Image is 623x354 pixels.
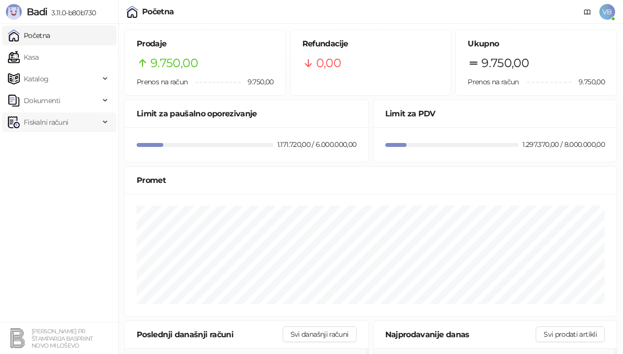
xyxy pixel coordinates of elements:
div: Limit za paušalno oporezivanje [137,107,357,120]
span: 9.750,00 [572,76,605,87]
span: Dokumenti [24,91,60,110]
span: 0,00 [316,54,341,72]
div: Poslednji današnji računi [137,328,283,341]
img: Logo [6,4,22,20]
button: Svi prodati artikli [536,326,605,342]
a: Kasa [8,47,38,67]
span: 3.11.0-b80b730 [47,8,96,17]
span: Badi [27,6,47,18]
span: VB [599,4,615,20]
div: Najprodavanije danas [385,328,536,341]
span: 9.750,00 [481,54,529,72]
div: 1.171.720,00 / 6.000.000,00 [275,139,359,150]
div: Limit za PDV [385,107,605,120]
span: Prenos na račun [468,77,518,86]
span: 9.750,00 [150,54,198,72]
a: Početna [8,26,50,45]
span: Fiskalni računi [24,112,68,132]
div: 1.297.370,00 / 8.000.000,00 [520,139,607,150]
div: Promet [137,174,605,186]
button: Svi današnji računi [283,326,357,342]
div: Početna [142,8,174,16]
h5: Refundacije [302,38,440,50]
img: 64x64-companyLogo-f2502bd9-5580-44b6-8a07-fdca4e89aa2d.png [8,328,28,348]
span: 9.750,00 [241,76,274,87]
a: Dokumentacija [580,4,595,20]
h5: Ukupno [468,38,605,50]
h5: Prodaje [137,38,274,50]
span: Prenos na račun [137,77,187,86]
span: Katalog [24,69,49,89]
small: [PERSON_NAME] PR ŠTAMPARIJA BASPRINT NOVO MILOŠEVO [32,328,93,349]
